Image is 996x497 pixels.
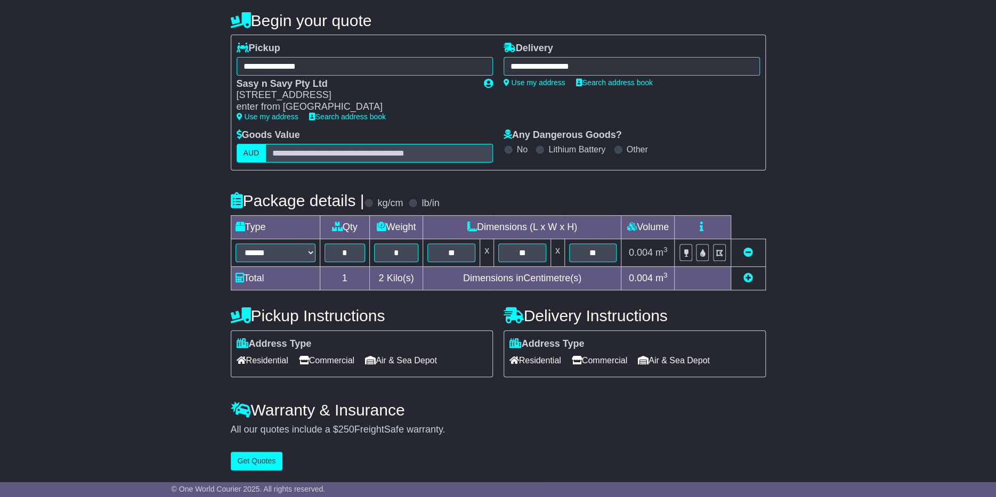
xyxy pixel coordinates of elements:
[237,112,298,121] a: Use my address
[365,352,437,369] span: Air & Sea Depot
[504,129,622,141] label: Any Dangerous Goods?
[231,401,766,419] h4: Warranty & Insurance
[299,352,354,369] span: Commercial
[743,273,753,283] a: Add new item
[627,144,648,154] label: Other
[231,215,320,239] td: Type
[231,12,766,29] h4: Begin your quote
[320,266,369,290] td: 1
[237,43,280,54] label: Pickup
[377,198,403,209] label: kg/cm
[237,89,473,101] div: [STREET_ADDRESS]
[423,266,621,290] td: Dimensions in Centimetre(s)
[663,271,668,279] sup: 3
[237,78,473,90] div: Sasy n Savy Pty Ltd
[231,452,283,470] button: Get Quotes
[504,307,766,324] h4: Delivery Instructions
[422,198,439,209] label: lb/in
[629,273,653,283] span: 0.004
[638,352,710,369] span: Air & Sea Depot
[369,215,423,239] td: Weight
[576,78,653,87] a: Search address book
[550,239,564,266] td: x
[231,266,320,290] td: Total
[423,215,621,239] td: Dimensions (L x W x H)
[517,144,528,154] label: No
[504,78,565,87] a: Use my address
[237,352,288,369] span: Residential
[369,266,423,290] td: Kilo(s)
[237,101,473,113] div: enter from [GEOGRAPHIC_DATA]
[621,215,675,239] td: Volume
[237,144,266,162] label: AUD
[743,247,753,258] a: Remove this item
[509,338,585,350] label: Address Type
[629,247,653,258] span: 0.004
[509,352,561,369] span: Residential
[480,239,494,266] td: x
[378,273,384,283] span: 2
[231,307,493,324] h4: Pickup Instructions
[663,246,668,254] sup: 3
[231,192,365,209] h4: Package details |
[572,352,627,369] span: Commercial
[548,144,605,154] label: Lithium Battery
[237,129,300,141] label: Goods Value
[237,338,312,350] label: Address Type
[320,215,369,239] td: Qty
[172,485,326,493] span: © One World Courier 2025. All rights reserved.
[504,43,553,54] label: Delivery
[655,247,668,258] span: m
[309,112,386,121] a: Search address book
[338,424,354,435] span: 250
[655,273,668,283] span: m
[231,424,766,436] div: All our quotes include a $ FreightSafe warranty.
